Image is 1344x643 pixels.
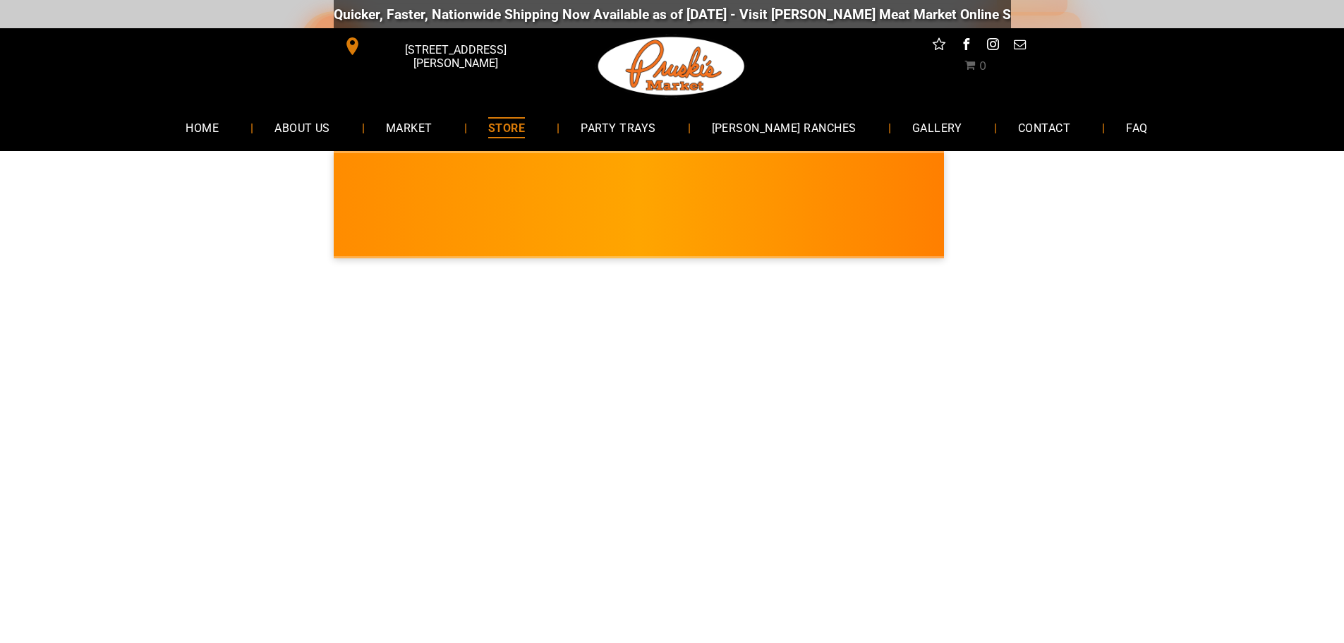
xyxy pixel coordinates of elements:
[253,109,351,146] a: ABOUT US
[364,36,546,77] span: [STREET_ADDRESS][PERSON_NAME]
[334,35,550,57] a: [STREET_ADDRESS][PERSON_NAME]
[979,59,986,73] span: 0
[1010,35,1029,57] a: email
[559,109,677,146] a: PARTY TRAYS
[891,109,983,146] a: GALLERY
[164,109,240,146] a: HOME
[365,109,454,146] a: MARKET
[691,109,878,146] a: [PERSON_NAME] RANCHES
[334,6,1188,23] div: Quicker, Faster, Nationwide Shipping Now Available as of [DATE] - Visit [PERSON_NAME] Meat Market...
[467,109,546,146] a: STORE
[1105,109,1168,146] a: FAQ
[595,28,748,104] img: Pruski-s+Market+HQ+Logo2-1920w.png
[930,35,948,57] a: Social network
[997,109,1091,146] a: CONTACT
[957,35,975,57] a: facebook
[983,35,1002,57] a: instagram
